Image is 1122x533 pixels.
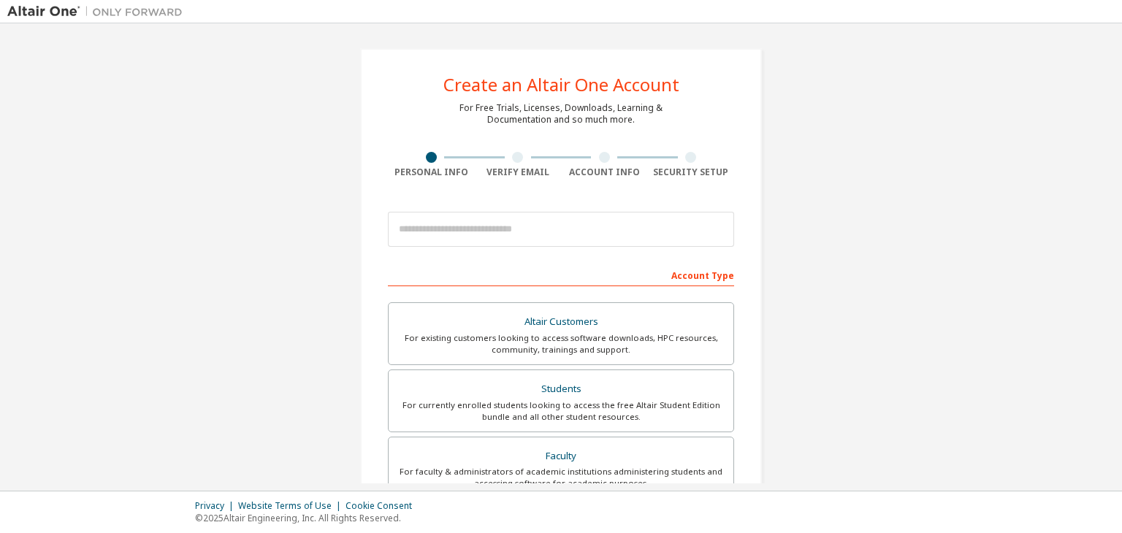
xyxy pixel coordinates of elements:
div: Altair Customers [397,312,725,332]
div: Students [397,379,725,399]
div: Security Setup [648,166,735,178]
div: Privacy [195,500,238,512]
div: Account Type [388,263,734,286]
div: Verify Email [475,166,562,178]
div: For currently enrolled students looking to access the free Altair Student Edition bundle and all ... [397,399,725,423]
p: © 2025 Altair Engineering, Inc. All Rights Reserved. [195,512,421,524]
div: Cookie Consent [346,500,421,512]
img: Altair One [7,4,190,19]
div: For faculty & administrators of academic institutions administering students and accessing softwa... [397,466,725,489]
div: For existing customers looking to access software downloads, HPC resources, community, trainings ... [397,332,725,356]
div: Personal Info [388,166,475,178]
div: Faculty [397,446,725,467]
div: Website Terms of Use [238,500,346,512]
div: For Free Trials, Licenses, Downloads, Learning & Documentation and so much more. [459,102,663,126]
div: Account Info [561,166,648,178]
div: Create an Altair One Account [443,76,679,93]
